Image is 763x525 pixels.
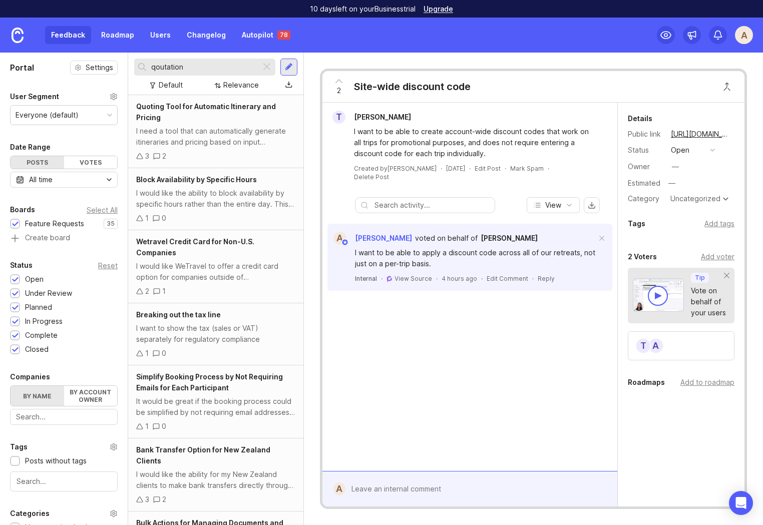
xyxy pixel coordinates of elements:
button: View [527,197,580,213]
div: I want to be able to apply a discount code across all of our retreats, not just on a per-trip basis. [355,247,596,269]
div: Closed [25,344,49,355]
img: Canny Home [12,28,24,43]
div: I want to show the tax (sales or VAT) separately for regulatory compliance [136,323,295,345]
div: — [665,177,678,190]
div: · [481,274,483,283]
div: Categories [10,507,50,519]
button: Mark Spam [510,164,544,173]
a: Bank Transfer Option for New Zealand ClientsI would like the ability for my New Zealand clients t... [128,438,303,511]
div: Boards [10,204,35,216]
span: 4 hours ago [442,274,477,283]
input: Search... [151,62,257,73]
a: Changelog [181,26,232,44]
div: Date Range [10,141,51,153]
div: open [671,145,689,156]
div: 1 [162,286,166,297]
div: Companies [10,371,50,383]
a: Wetravel Credit Card for Non-U.S. CompaniesI would like WeTravel to offer a credit card option fo... [128,230,303,303]
div: Reply [538,274,555,283]
div: Planned [25,302,52,313]
div: In Progress [25,316,63,327]
div: Posts [11,156,64,169]
div: Delete Post [354,173,389,181]
div: A [735,26,753,44]
div: · [505,164,506,173]
button: export comments [584,197,600,213]
div: 0 [162,213,166,224]
div: Tags [10,441,28,453]
div: 1 [145,213,149,224]
div: T [332,111,345,124]
div: Status [628,145,663,156]
div: 1 [145,348,149,359]
div: · [381,274,383,283]
div: Add voter [701,251,734,262]
div: Owner [628,161,663,172]
a: [URL][DOMAIN_NAME] [668,128,734,141]
label: By account owner [64,386,118,406]
div: User Segment [10,91,59,103]
p: Tip [695,274,705,282]
span: Breaking out the tax line [136,310,221,319]
a: Quoting Tool for Automatic Itinerary and PricingI need a tool that can automatically generate iti... [128,95,303,168]
div: Tags [628,218,645,230]
button: Settings [70,61,118,75]
a: Upgrade [424,6,453,13]
div: Estimated [628,180,660,187]
span: Simplify Booking Process by Not Requiring Emails for Each Participant [136,372,283,392]
span: [PERSON_NAME] [354,113,411,121]
div: Uncategorized [670,195,720,202]
div: 0 [162,348,166,359]
span: Wetravel Credit Card for Non-U.S. Companies [136,237,254,257]
div: Edit Post [475,164,501,173]
span: 2 [337,85,341,96]
input: Search... [17,476,111,487]
a: [PERSON_NAME] [481,233,538,244]
div: 3 [145,494,149,505]
div: A [648,338,664,354]
span: [PERSON_NAME] [481,234,538,242]
span: View [545,200,561,210]
a: Autopilot 78 [236,26,296,44]
div: 0 [162,421,166,432]
img: video-thumbnail-vote-d41b83416815613422e2ca741bf692cc.jpg [633,278,684,312]
label: By name [11,386,64,406]
div: I want to be able to create account-wide discount codes that work on all trips for promotional pu... [354,126,597,159]
img: gong [387,276,393,282]
a: A[PERSON_NAME] [327,232,412,245]
div: A [333,232,346,245]
div: Everyone (default) [16,110,79,121]
p: 78 [280,31,288,39]
div: It would be great if the booking process could be simplified by not requiring email addresses for... [136,396,295,418]
div: Vote on behalf of your users [691,285,726,318]
div: Status [10,259,33,271]
div: Open Intercom Messenger [729,491,753,515]
a: View Source [395,274,432,283]
div: Details [628,113,652,125]
span: [DATE] [446,164,465,173]
span: Bank Transfer Option for New Zealand Clients [136,445,270,465]
div: I would like WeTravel to offer a credit card option for companies outside of [GEOGRAPHIC_DATA]. [136,261,295,283]
span: Quoting Tool for Automatic Itinerary and Pricing [136,102,276,122]
div: Add tags [704,218,734,229]
a: Breaking out the tax lineI want to show the tax (sales or VAT) separately for regulatory complian... [128,303,303,365]
div: · [548,164,549,173]
h1: Portal [10,62,34,74]
div: — [672,161,679,172]
div: · [436,274,438,283]
div: Votes [64,156,118,169]
svg: toggle icon [101,176,117,184]
div: · [469,164,471,173]
div: T [635,338,651,354]
div: 2 Voters [628,251,657,263]
span: Block Availability by Specific Hours [136,175,257,184]
img: member badge [341,239,348,246]
a: Create board [10,234,118,243]
a: Block Availability by Specific HoursI would like the ability to block availability by specific ho... [128,168,303,230]
div: I would like the ability to block availability by specific hours rather than the entire day. This... [136,188,295,210]
div: 2 [162,151,166,162]
div: Complete [25,330,58,341]
div: 2 [145,286,149,297]
span: Settings [86,63,113,73]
